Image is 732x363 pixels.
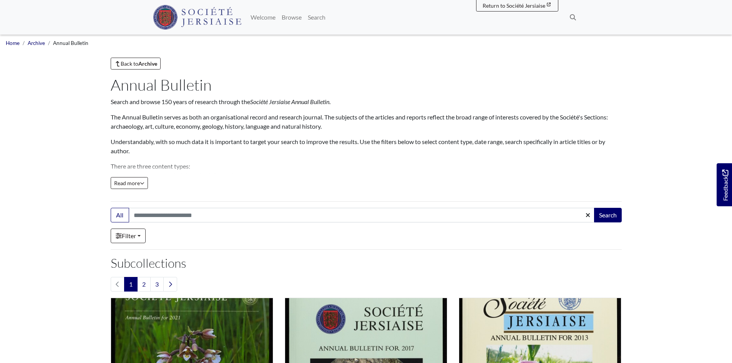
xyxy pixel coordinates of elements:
a: Filter [111,229,146,243]
p: There are three content types: Information: contains administrative information. Reports: contain... [111,162,622,199]
nav: pagination [111,277,622,292]
a: Welcome [247,10,279,25]
strong: Archive [138,60,157,67]
input: Search this collection... [129,208,595,222]
a: Home [6,40,20,46]
a: Archive [28,40,45,46]
button: Read all of the content [111,177,148,189]
a: Search [305,10,329,25]
span: Read more [114,180,144,186]
span: Return to Société Jersiaise [483,2,545,9]
img: Société Jersiaise [153,5,242,30]
em: Société Jersiaise Annual Bulletin [250,98,329,105]
p: Search and browse 150 years of research through the . [111,97,622,106]
button: Search [594,208,622,222]
h1: Annual Bulletin [111,76,622,94]
a: Goto page 3 [150,277,164,292]
span: Feedback [720,170,730,201]
a: Back toArchive [111,58,161,70]
a: Would you like to provide feedback? [717,163,732,206]
span: Annual Bulletin [53,40,88,46]
a: Next page [163,277,177,292]
p: The Annual Bulletin serves as both an organisational record and research journal. The subjects of... [111,113,622,131]
a: Goto page 2 [137,277,151,292]
span: Goto page 1 [124,277,138,292]
button: All [111,208,129,222]
li: Previous page [111,277,124,292]
a: Browse [279,10,305,25]
a: Société Jersiaise logo [153,3,242,31]
h2: Subcollections [111,256,622,270]
p: Understandably, with so much data it is important to target your search to improve the results. U... [111,137,622,156]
